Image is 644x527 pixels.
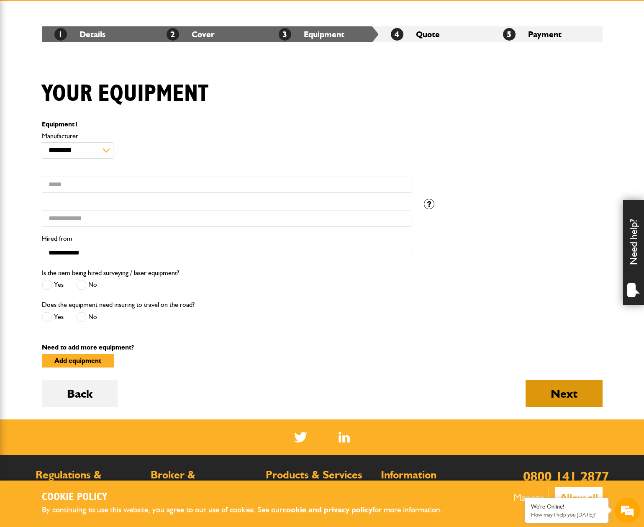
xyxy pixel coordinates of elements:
[42,301,195,308] label: Does the equipment need insuring to travel on the road?
[11,102,153,121] input: Enter your email address
[381,470,487,481] h2: Information
[76,312,97,322] label: No
[42,270,179,276] label: Is the item being hired surveying / laser equipment?
[42,121,411,128] p: Equipment
[14,46,35,58] img: d_20077148190_company_1631870298795_20077148190
[11,127,153,145] input: Enter your phone number
[42,280,64,290] label: Yes
[42,504,456,517] p: By continuing to use this website, you agree to our use of cookies. See our for more information.
[282,505,372,514] a: cookie and privacy policy
[391,28,403,41] span: 4
[339,432,350,442] a: LinkedIn
[526,380,603,407] button: Next
[42,312,64,322] label: Yes
[531,512,602,518] p: How may I help you today?
[42,133,411,139] label: Manufacturer
[114,258,152,269] em: Start Chat
[42,491,456,504] h2: Cookie Policy
[74,120,78,128] span: 1
[76,280,97,290] label: No
[42,354,114,368] button: Add equipment
[11,152,153,251] textarea: Type your message and hit 'Enter'
[137,4,157,24] div: Minimize live chat window
[294,432,307,442] img: Twitter
[509,487,549,508] button: Manage
[523,468,609,484] a: 0800 141 2877
[42,344,603,351] p: Need to add more equipment?
[531,503,602,510] div: We're Online!
[151,470,257,491] h2: Broker & Intermediary
[266,470,372,481] h2: Products & Services
[42,380,118,407] button: Back
[167,28,179,41] span: 2
[54,29,105,39] a: 1Details
[44,47,141,58] div: Chat with us now
[54,28,67,41] span: 1
[36,470,142,491] h2: Regulations & Documents
[42,235,411,242] label: Hired from
[42,80,208,108] h1: Your equipment
[503,28,516,41] span: 5
[11,77,153,96] input: Enter your last name
[555,487,603,508] button: Allow all
[167,29,215,39] a: 2Cover
[490,26,603,42] li: Payment
[339,432,350,442] img: Linked In
[279,28,291,41] span: 3
[378,26,490,42] li: Quote
[623,200,644,305] div: Need help?
[266,26,378,42] li: Equipment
